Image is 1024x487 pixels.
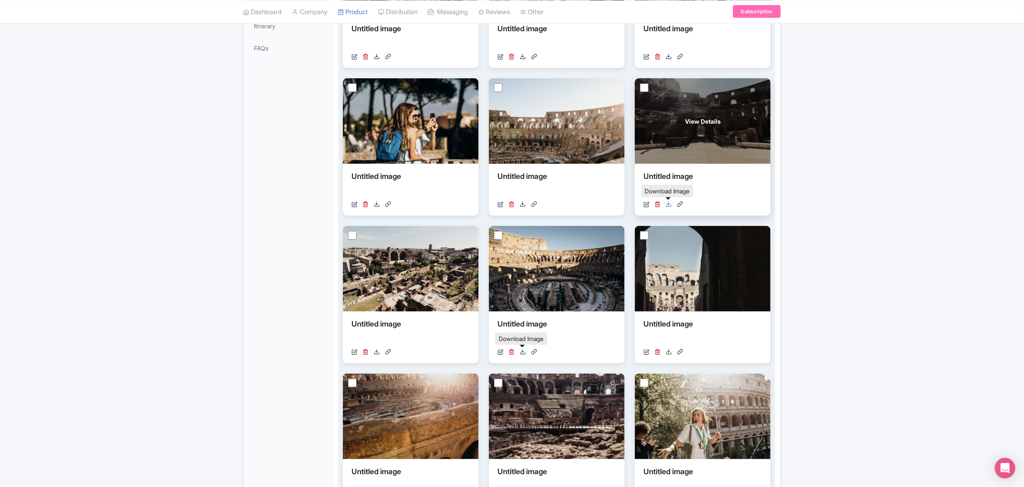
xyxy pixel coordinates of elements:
a: Itinerary [245,16,331,36]
div: Untitled image [643,171,762,196]
span: View Details [685,117,720,126]
div: Untitled image [643,318,762,344]
a: FAQs [245,39,331,58]
a: Subscription [733,5,781,18]
div: Download Image [641,185,693,197]
div: Untitled image [643,23,762,49]
div: Untitled image [351,171,470,196]
div: Untitled image [497,171,616,196]
div: Untitled image [351,318,470,344]
div: Download Image [495,333,547,345]
div: Untitled image [497,318,616,344]
div: Untitled image [351,23,470,49]
div: Open Intercom Messenger [995,458,1015,478]
div: Untitled image [497,23,616,49]
a: View Details [635,78,771,164]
